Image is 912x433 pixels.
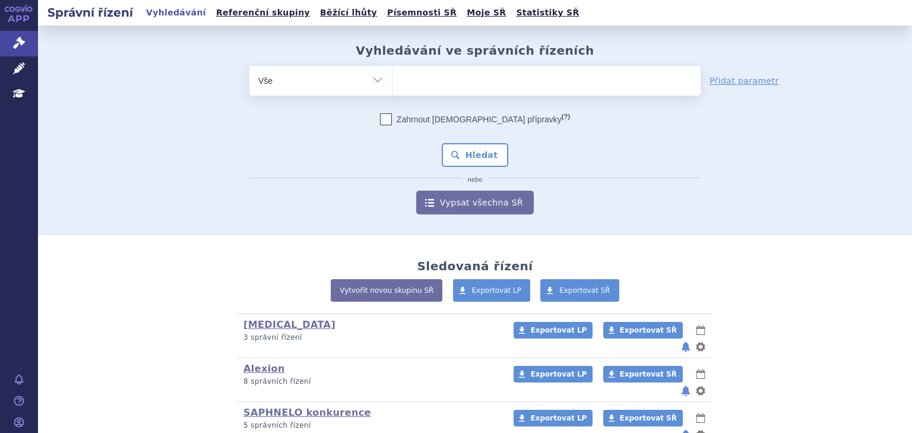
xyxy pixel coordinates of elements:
[472,286,522,295] span: Exportovat LP
[559,286,610,295] span: Exportovat SŘ
[453,279,531,302] a: Exportovat LP
[514,366,593,383] a: Exportovat LP
[417,259,533,273] h2: Sledovaná řízení
[695,384,707,398] button: nastavení
[416,191,534,214] a: Vypsat všechna SŘ
[695,367,707,381] button: lhůty
[316,5,381,21] a: Běžící lhůty
[620,370,677,378] span: Exportovat SŘ
[530,326,587,334] span: Exportovat LP
[442,143,509,167] button: Hledat
[603,410,683,426] a: Exportovat SŘ
[213,5,313,21] a: Referenční skupiny
[243,407,371,418] a: SAPHNELO konkurence
[603,322,683,339] a: Exportovat SŘ
[380,113,570,125] label: Zahrnout [DEMOGRAPHIC_DATA] přípravky
[603,366,683,383] a: Exportovat SŘ
[463,5,509,21] a: Moje SŘ
[695,323,707,337] button: lhůty
[620,414,677,422] span: Exportovat SŘ
[384,5,460,21] a: Písemnosti SŘ
[695,411,707,425] button: lhůty
[243,319,335,330] a: [MEDICAL_DATA]
[331,279,442,302] a: Vytvořit novou skupinu SŘ
[620,326,677,334] span: Exportovat SŘ
[540,279,619,302] a: Exportovat SŘ
[243,333,498,343] p: 3 správní řízení
[142,5,210,21] a: Vyhledávání
[710,75,779,87] a: Přidat parametr
[695,340,707,354] button: nastavení
[38,4,142,21] h2: Správní řízení
[243,377,498,387] p: 8 správních řízení
[514,410,593,426] a: Exportovat LP
[243,363,285,374] a: Alexion
[530,414,587,422] span: Exportovat LP
[356,43,594,58] h2: Vyhledávání ve správních řízeních
[243,421,498,431] p: 5 správních řízení
[680,340,692,354] button: notifikace
[514,322,593,339] a: Exportovat LP
[462,176,489,184] i: nebo
[530,370,587,378] span: Exportovat LP
[680,384,692,398] button: notifikace
[562,113,570,121] abbr: (?)
[512,5,582,21] a: Statistiky SŘ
